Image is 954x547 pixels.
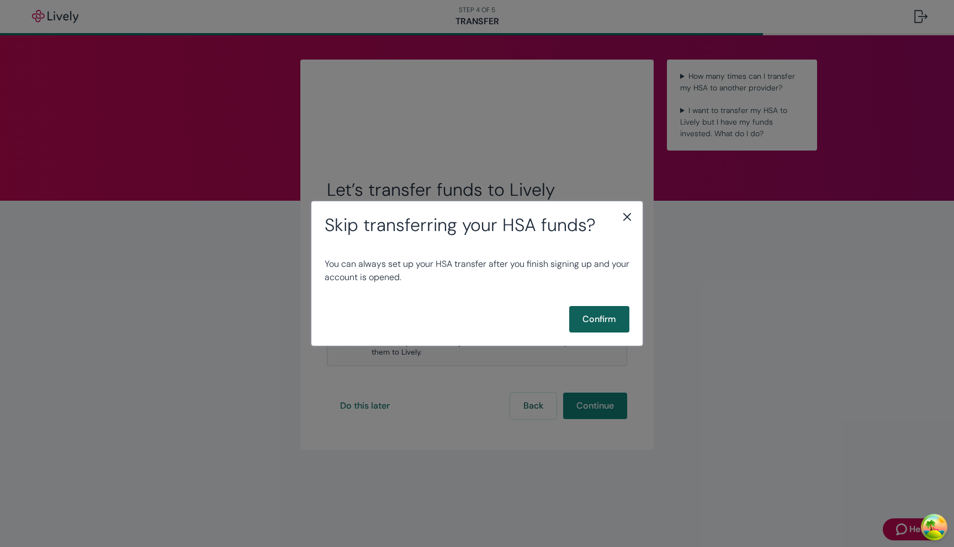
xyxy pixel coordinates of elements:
[569,306,629,333] button: Confirm
[621,210,634,223] button: close button
[325,214,629,235] h2: Skip transferring your HSA funds?
[621,210,634,223] svg: close
[325,258,629,284] p: You can always set up your HSA transfer after you finish signing up and your account is opened.
[923,516,945,538] button: Open Tanstack query devtools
